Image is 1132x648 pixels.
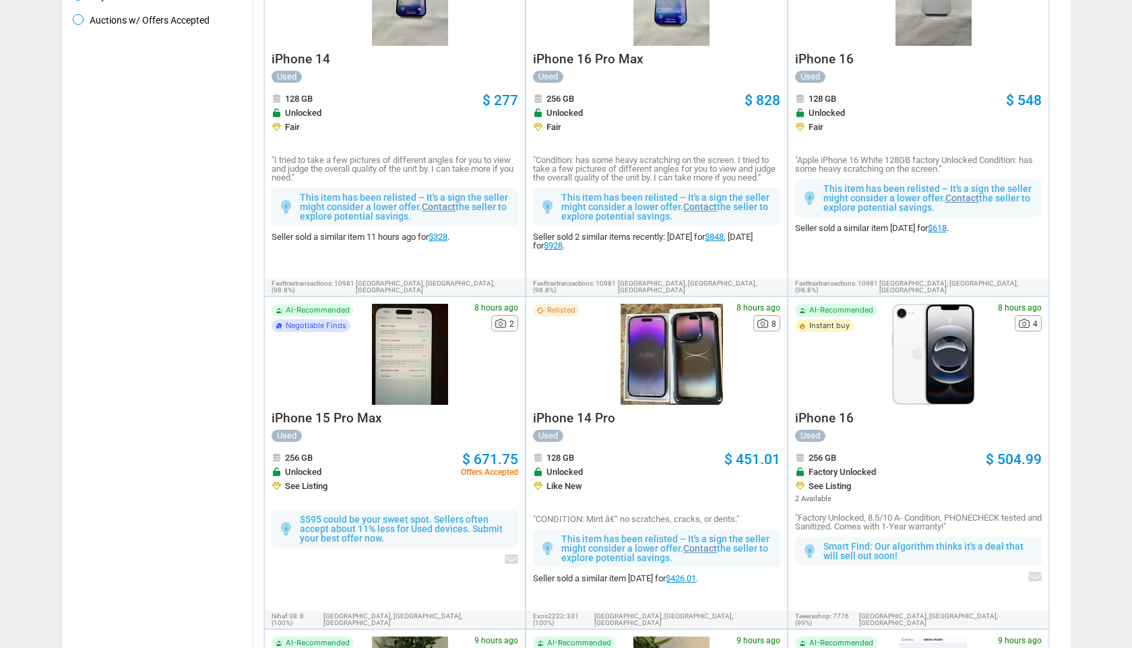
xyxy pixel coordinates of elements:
[546,482,582,490] span: Like New
[795,224,1042,232] div: Seller sold a similar item [DATE] for .
[272,156,518,182] p: "I tried to take a few pictures of different angles for you to view and judge the overall quality...
[300,193,511,221] p: This item has been relisted – It's a sign the seller might consider a lower offer. the seller to ...
[724,453,780,467] a: $ 451.01
[462,451,518,467] span: $ 671.75
[285,123,300,131] span: Fair
[533,574,780,583] div: Seller sold a similar item [DATE] for .
[544,240,563,251] a: $928
[272,410,382,426] span: iPhone 15 Pro Max
[422,201,455,212] a: Contact
[809,108,845,117] span: Unlocked
[272,414,382,424] a: iPhone 15 Pro Max
[795,55,854,65] a: iPhone 16
[533,515,780,523] p: "CONDITION: Mint â€“ no scratches, cracks, or dents."
[474,637,518,645] span: 9 hours ago
[809,453,836,462] span: 256 GB
[547,639,611,647] span: AI-Recommended
[533,71,563,83] div: Used
[429,232,447,242] a: $328
[286,306,350,314] span: AI-Recommended
[546,453,574,462] span: 128 GB
[300,515,511,543] p: $595 could be your sweet spot. Sellers often accept about 11% less for Used devices. Submit your ...
[285,453,313,462] span: 256 GB
[482,92,518,108] span: $ 277
[809,322,850,329] span: Instant buy
[285,108,321,117] span: Unlocked
[666,573,696,583] a: $426.01
[809,482,851,490] span: See Listing
[561,534,773,562] p: This item has been relisted – It's a sign the seller might consider a lower offer. the seller to ...
[809,467,876,476] span: Factory Unlocked
[809,639,873,647] span: AI-Recommended
[795,414,854,424] a: iPhone 16
[986,453,1042,467] a: $ 504.99
[546,467,583,476] span: Unlocked
[533,280,594,287] span: fasttraxtransactions:
[772,320,776,328] span: 8
[745,92,780,108] span: $ 828
[683,201,717,212] a: Contact
[461,468,518,476] span: Offers Accepted
[505,554,518,564] img: envelop icon
[809,94,836,103] span: 128 GB
[533,55,643,65] a: iPhone 16 Pro Max
[546,123,561,131] span: Fair
[533,430,563,442] div: Used
[1006,92,1042,108] span: $ 548
[285,467,321,476] span: Unlocked
[272,430,302,442] div: Used
[272,280,354,294] span: 10981 (98.8%)
[823,184,1035,212] p: This item has been relisted – It's a sign the seller might consider a lower offer. the seller to ...
[1033,320,1038,328] span: 4
[323,613,519,626] span: [GEOGRAPHIC_DATA], [GEOGRAPHIC_DATA],[GEOGRAPHIC_DATA]
[724,451,780,467] span: $ 451.01
[272,612,298,620] span: nihaf-38:
[547,306,575,314] span: Relisted
[561,193,773,221] p: This item has been relisted – It's a sign the seller might consider a lower offer. the seller to ...
[945,193,979,203] a: Contact
[809,306,873,314] span: AI-Recommended
[482,94,518,108] a: $ 277
[272,71,302,83] div: Used
[683,543,717,554] a: Contact
[509,320,514,328] span: 2
[272,612,304,626] span: 8 (100%)
[285,94,313,103] span: 128 GB
[809,123,823,131] span: Fair
[998,637,1042,645] span: 9 hours ago
[286,322,346,329] span: Negotiable Finds
[272,280,333,287] span: fasttraxtransactions:
[272,55,330,65] a: iPhone 14
[285,482,327,490] span: See Listing
[795,156,1042,173] p: "Apple iPhone 16 White 128GB factory Unlocked Condition: has some heavy scratching on the screen."
[736,637,780,645] span: 9 hours ago
[533,414,615,424] a: iPhone 14 Pro
[795,612,831,620] span: teeerashop:
[795,612,849,626] span: 7776 (99%)
[533,410,615,426] span: iPhone 14 Pro
[745,94,780,108] a: $ 828
[986,451,1042,467] span: $ 504.99
[533,280,616,294] span: 10981 (98.8%)
[618,280,780,294] span: [GEOGRAPHIC_DATA], [GEOGRAPHIC_DATA],[GEOGRAPHIC_DATA]
[272,51,330,67] span: iPhone 14
[594,613,780,626] span: [GEOGRAPHIC_DATA], [GEOGRAPHIC_DATA],[GEOGRAPHIC_DATA]
[533,612,565,620] span: exos2222:
[795,410,854,426] span: iPhone 16
[1028,572,1042,581] img: envelop icon
[462,453,518,467] a: $ 671.75
[823,542,1035,560] p: Smart Find: Our algorithm thinks it's a deal that will sell out soon!
[705,232,724,242] a: $848
[795,280,878,294] span: 10981 (98.8%)
[928,223,947,233] a: $618
[879,280,1042,294] span: [GEOGRAPHIC_DATA], [GEOGRAPHIC_DATA],[GEOGRAPHIC_DATA]
[356,280,518,294] span: [GEOGRAPHIC_DATA], [GEOGRAPHIC_DATA],[GEOGRAPHIC_DATA]
[286,639,350,647] span: AI-Recommended
[795,280,856,287] span: fasttraxtransactions:
[1006,94,1042,108] a: $ 548
[546,94,574,103] span: 256 GB
[736,304,780,312] span: 8 hours ago
[795,51,854,67] span: iPhone 16
[272,232,518,241] div: Seller sold a similar item 11 hours ago for .
[533,232,780,250] div: Seller sold 2 similar items recently: [DATE] for , [DATE] for .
